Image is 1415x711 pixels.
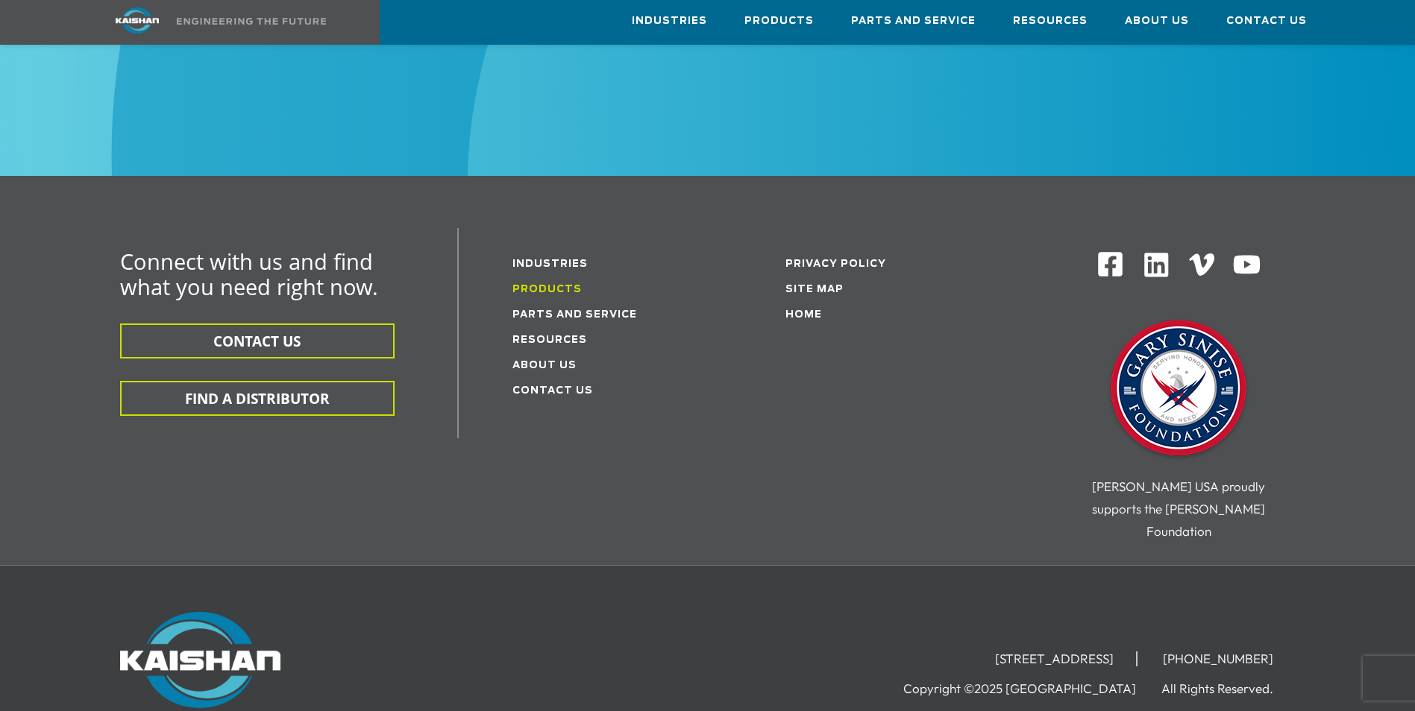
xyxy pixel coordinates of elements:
[512,285,582,294] a: Products
[1232,250,1261,279] img: Youtube
[177,18,326,25] img: Engineering the future
[1125,13,1189,30] span: About Us
[851,1,976,41] a: Parts and Service
[1096,250,1124,278] img: Facebook
[1092,478,1265,539] span: [PERSON_NAME] USA proudly supports the [PERSON_NAME] Foundation
[1161,681,1296,696] li: All Rights Reserved.
[1013,1,1088,41] a: Resources
[785,310,822,320] a: Home
[851,13,976,30] span: Parts and Service
[120,323,395,358] button: CONTACT US
[1189,253,1214,275] img: Vimeo
[1104,315,1253,464] img: Gary Sinise Foundation
[1226,13,1307,30] span: Contact Us
[120,612,280,709] img: Kaishan
[632,1,707,41] a: Industries
[744,13,814,30] span: Products
[1013,13,1088,30] span: Resources
[81,7,193,34] img: kaishan logo
[1125,1,1189,41] a: About Us
[512,386,593,396] a: Contact Us
[1226,1,1307,41] a: Contact Us
[903,681,1158,696] li: Copyright ©2025 [GEOGRAPHIC_DATA]
[512,361,577,370] a: About Us
[1142,250,1171,279] img: Linkedin
[120,247,378,301] span: Connect with us and find what you need right now.
[744,1,814,41] a: Products
[785,285,844,294] a: Site Map
[973,651,1138,666] li: [STREET_ADDRESS]
[120,381,395,416] button: FIND A DISTRIBUTOR
[512,310,637,320] a: Parts and service
[512,259,588,269] a: Industries
[1141,651,1296,666] li: [PHONE_NUMBER]
[512,335,587,345] a: Resources
[632,13,707,30] span: Industries
[785,259,886,269] a: Privacy Policy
